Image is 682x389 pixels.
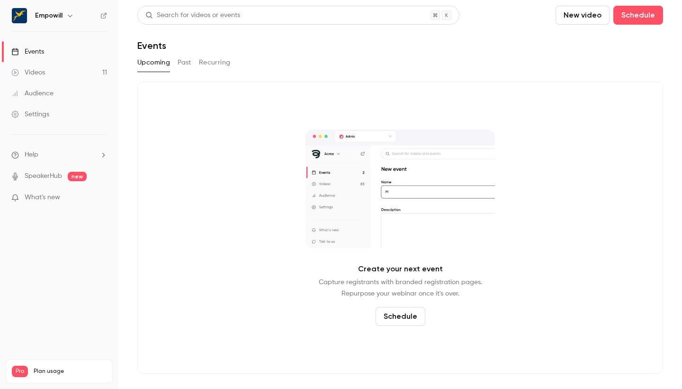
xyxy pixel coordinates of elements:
div: Search for videos or events [145,10,240,20]
button: Upcoming [137,55,170,70]
span: new [68,172,87,181]
span: What's new [25,193,60,203]
button: Schedule [613,6,663,25]
div: Videos [11,68,45,77]
li: help-dropdown-opener [11,150,107,160]
span: Plan usage [34,368,107,375]
div: Audience [11,89,54,98]
a: SpeakerHub [25,171,62,181]
div: Settings [11,110,49,119]
span: Help [25,150,38,160]
button: New video [556,6,610,25]
h6: Empowill [35,11,63,20]
button: Past [178,55,191,70]
div: Events [11,47,44,56]
span: Pro [12,366,28,377]
button: Recurring [199,55,231,70]
p: Create your next event [358,263,443,275]
button: Schedule [376,307,425,326]
h1: Events [137,40,166,51]
img: Empowill [12,8,27,23]
p: Capture registrants with branded registration pages. Repurpose your webinar once it's over. [319,277,482,299]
